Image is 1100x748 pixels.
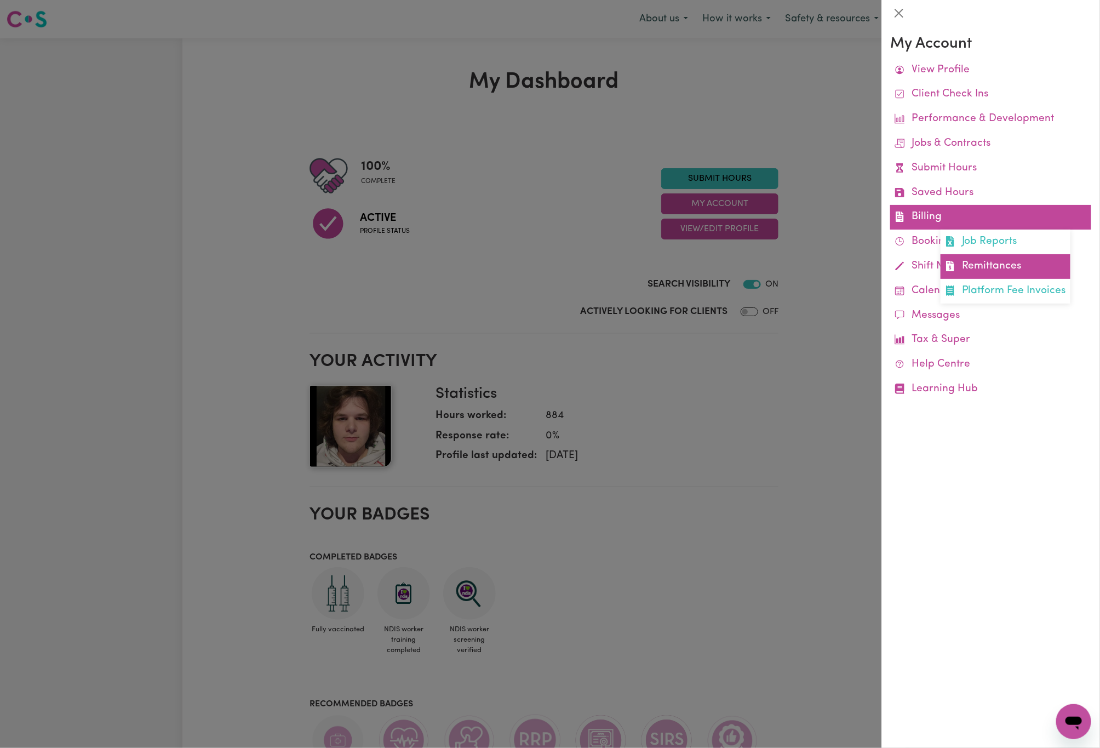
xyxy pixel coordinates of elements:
[890,352,1091,377] a: Help Centre
[890,254,1091,279] a: Shift Notes
[890,328,1091,352] a: Tax & Super
[890,156,1091,181] a: Submit Hours
[890,230,1091,254] a: Bookings
[941,230,1070,254] a: Job Reports
[890,304,1091,328] a: Messages
[890,181,1091,205] a: Saved Hours
[941,279,1070,304] a: Platform Fee Invoices
[890,279,1091,304] a: Calendar
[890,205,1091,230] a: BillingJob ReportsRemittancesPlatform Fee Invoices
[890,107,1091,132] a: Performance & Development
[890,4,908,22] button: Close
[890,132,1091,156] a: Jobs & Contracts
[1056,704,1091,739] iframe: Button to launch messaging window
[941,254,1070,279] a: Remittances
[890,82,1091,107] a: Client Check Ins
[890,58,1091,83] a: View Profile
[890,35,1091,54] h3: My Account
[890,377,1091,402] a: Learning Hub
